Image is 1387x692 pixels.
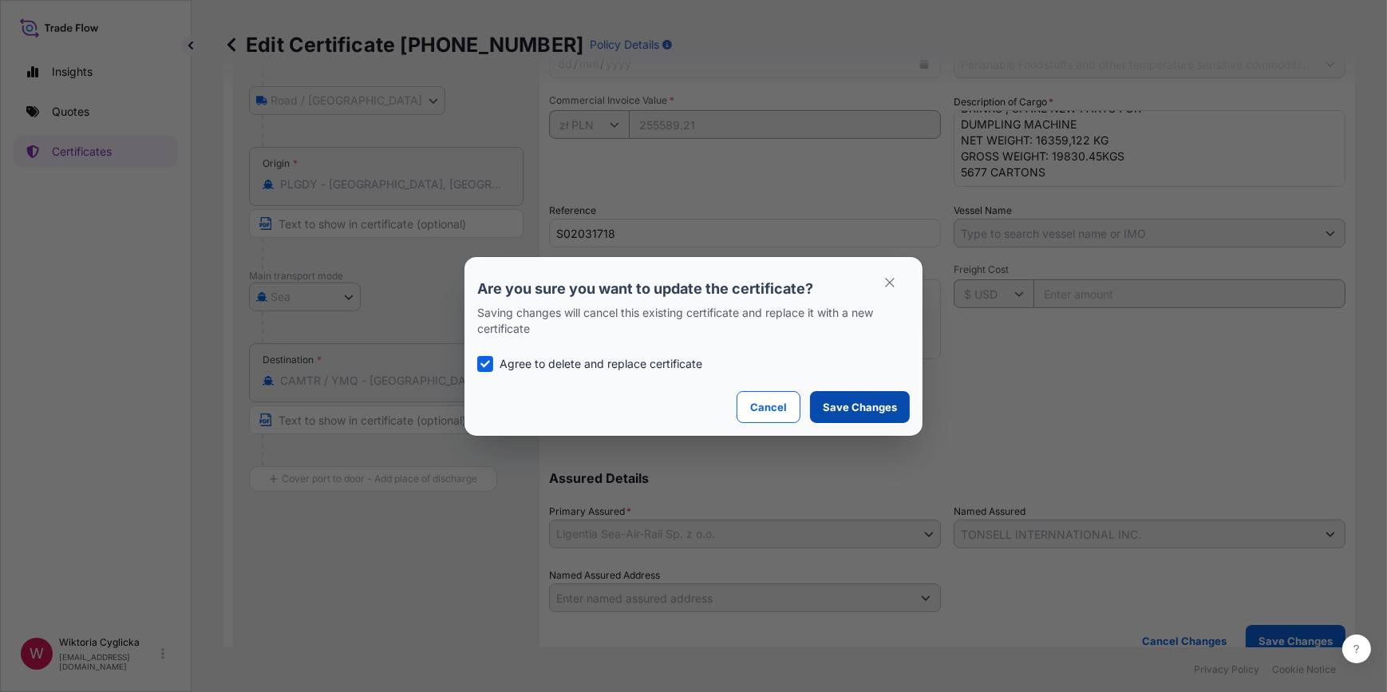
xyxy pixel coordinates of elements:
[737,391,800,423] button: Cancel
[823,399,897,415] p: Save Changes
[500,356,702,372] p: Agree to delete and replace certificate
[477,305,910,337] p: Saving changes will cancel this existing certificate and replace it with a new certificate
[810,391,910,423] button: Save Changes
[477,279,910,299] p: Are you sure you want to update the certificate?
[750,399,787,415] p: Cancel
